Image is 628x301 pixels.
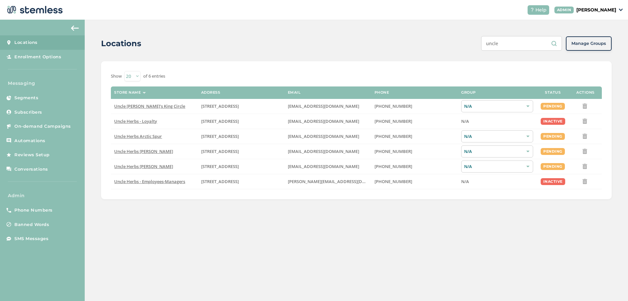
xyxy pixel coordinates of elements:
div: inactive [541,178,565,185]
img: logo-dark-0685b13c.svg [5,3,63,16]
span: [STREET_ADDRESS] [201,179,239,184]
span: Phone Numbers [14,207,53,214]
label: Phone [375,90,389,95]
label: christian@uncleherbsak.com [288,149,368,154]
label: (907) 330-7833 [375,149,455,154]
span: Uncle Herbs [PERSON_NAME] [114,163,173,169]
label: (907) 330-7833 [375,119,455,124]
label: Uncle Herbs Homer [114,164,194,169]
label: N/A [461,179,533,184]
img: icon-help-white-03924b79.svg [530,8,534,12]
span: Uncle Herbs [PERSON_NAME] [114,148,173,154]
label: Uncle Herbs Arctic Spur [114,134,194,139]
div: pending [541,133,565,140]
label: christian@uncleherbsak.com [288,134,368,139]
label: 209 King Circle [201,149,281,154]
div: ADMIN [554,7,574,13]
div: N/A [461,130,533,142]
span: On-demand Campaigns [14,123,71,130]
label: Uncle Herbs - Loyalty [114,119,194,124]
label: Email [288,90,301,95]
span: [STREET_ADDRESS] [201,103,239,109]
th: Actions [569,86,602,99]
span: [PHONE_NUMBER] [375,179,412,184]
label: (907) 330-7833 [375,164,455,169]
label: Address [201,90,220,95]
label: Uncle Herbs Boniface [114,149,194,154]
label: kevin@uncleherbsak.com [288,179,368,184]
span: [EMAIL_ADDRESS][DOMAIN_NAME] [288,133,359,139]
span: Uncle Herbs Arctic Spur [114,133,162,139]
button: Manage Groups [566,36,612,51]
span: Uncle [PERSON_NAME]’s King Circle [114,103,185,109]
span: Uncle Herbs - Loyalty [114,118,157,124]
span: [STREET_ADDRESS] [201,133,239,139]
div: N/A [461,160,533,173]
label: Group [461,90,476,95]
span: [STREET_ADDRESS] [201,118,239,124]
span: [EMAIL_ADDRESS][DOMAIN_NAME] [288,118,359,124]
span: [STREET_ADDRESS] [201,148,239,154]
p: [PERSON_NAME] [576,7,616,13]
span: Locations [14,39,38,46]
h2: Locations [101,38,141,49]
span: [EMAIL_ADDRESS][DOMAIN_NAME] [288,163,359,169]
label: Show [111,73,122,80]
label: (907) 330-7833 [375,134,455,139]
div: pending [541,103,565,110]
span: [STREET_ADDRESS] [201,163,239,169]
label: N/A [461,119,533,124]
span: Manage Groups [571,40,606,47]
label: christian@uncleherbsak.com [288,119,368,124]
label: 209 King Circle [201,164,281,169]
label: 209 King Circle [201,119,281,124]
span: Enrollment Options [14,54,61,60]
span: [PHONE_NUMBER] [375,148,412,154]
img: icon_down-arrow-small-66adaf34.svg [619,9,623,11]
span: [PHONE_NUMBER] [375,103,412,109]
label: christian@uncleherbsak.com [288,103,368,109]
span: Banned Words [14,221,49,228]
label: Status [545,90,561,95]
span: Conversations [14,166,48,173]
div: pending [541,148,565,155]
span: [PHONE_NUMBER] [375,133,412,139]
iframe: Chat Widget [595,270,628,301]
img: icon-sort-1e1d7615.svg [143,92,146,94]
label: Uncle Herbs - Employees-Managers [114,179,194,184]
input: Search [481,36,562,51]
label: Uncle Herb’s King Circle [114,103,194,109]
div: inactive [541,118,565,125]
label: 209 King Circle [201,134,281,139]
label: 209 King Circle [201,179,281,184]
span: SMS Messages [14,235,48,242]
span: Help [535,7,547,13]
div: pending [541,163,565,170]
span: [EMAIL_ADDRESS][DOMAIN_NAME] [288,148,359,154]
label: Store name [114,90,141,95]
label: (503) 384-2955 [375,179,455,184]
span: Automations [14,138,45,144]
span: Uncle Herbs - Employees-Managers [114,179,185,184]
span: Subscribers [14,109,42,116]
label: of 6 entries [143,73,165,80]
span: [PHONE_NUMBER] [375,163,412,169]
span: Reviews Setup [14,152,50,158]
label: christian@uncleherbsak.com [288,164,368,169]
label: (907) 330-7833 [375,103,455,109]
span: [PHONE_NUMBER] [375,118,412,124]
span: [EMAIL_ADDRESS][DOMAIN_NAME] [288,103,359,109]
label: 209 King Circle [201,103,281,109]
div: N/A [461,145,533,158]
span: [PERSON_NAME][EMAIL_ADDRESS][DOMAIN_NAME] [288,179,392,184]
div: N/A [461,100,533,112]
span: Segments [14,95,38,101]
img: icon-arrow-back-accent-c549486e.svg [71,26,79,31]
